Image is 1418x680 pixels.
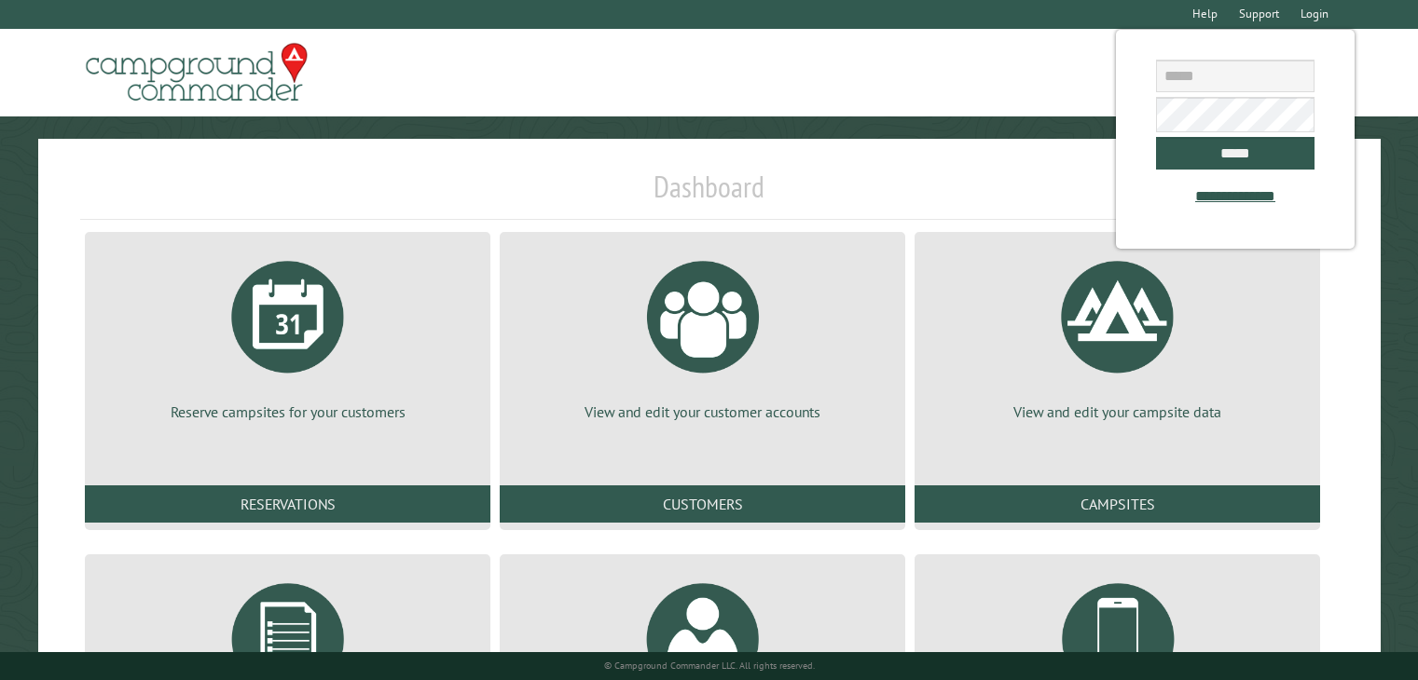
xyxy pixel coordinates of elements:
[522,247,883,422] a: View and edit your customer accounts
[85,485,490,523] a: Reservations
[80,36,313,109] img: Campground Commander
[937,401,1298,422] p: View and edit your campsite data
[107,247,468,422] a: Reserve campsites for your customers
[937,247,1298,422] a: View and edit your campsite data
[500,485,905,523] a: Customers
[80,169,1338,220] h1: Dashboard
[522,401,883,422] p: View and edit your customer accounts
[604,660,815,672] small: © Campground Commander LLC. All rights reserved.
[107,401,468,422] p: Reserve campsites for your customers
[915,485,1320,523] a: Campsites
